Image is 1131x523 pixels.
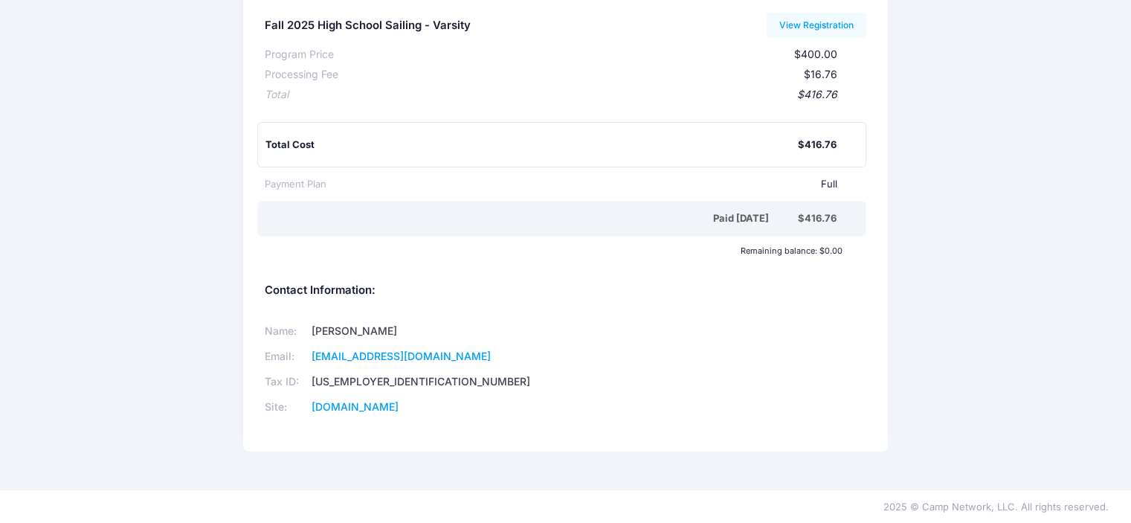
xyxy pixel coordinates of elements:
[326,177,837,192] div: Full
[306,370,546,395] td: [US_EMPLOYER_IDENTIFICATION_NUMBER]
[798,138,837,153] div: $416.76
[265,177,326,192] div: Payment Plan
[265,370,306,395] td: Tax ID:
[338,67,837,83] div: $16.76
[883,501,1109,513] span: 2025 © Camp Network, LLC. All rights reserved.
[306,319,546,344] td: [PERSON_NAME]
[265,67,338,83] div: Processing Fee
[767,13,867,38] a: View Registration
[265,19,471,33] h5: Fall 2025 High School Sailing - Varsity
[265,87,289,103] div: Total
[265,319,306,344] td: Name:
[265,47,334,62] div: Program Price
[312,400,399,413] a: [DOMAIN_NAME]
[794,48,837,60] span: $400.00
[312,350,491,362] a: [EMAIL_ADDRESS][DOMAIN_NAME]
[289,87,837,103] div: $416.76
[265,344,306,370] td: Email:
[265,138,798,153] div: Total Cost
[265,395,306,420] td: Site:
[798,211,837,226] div: $416.76
[268,211,798,226] div: Paid [DATE]
[257,246,849,255] div: Remaining balance: $0.00
[265,284,866,298] h5: Contact Information:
